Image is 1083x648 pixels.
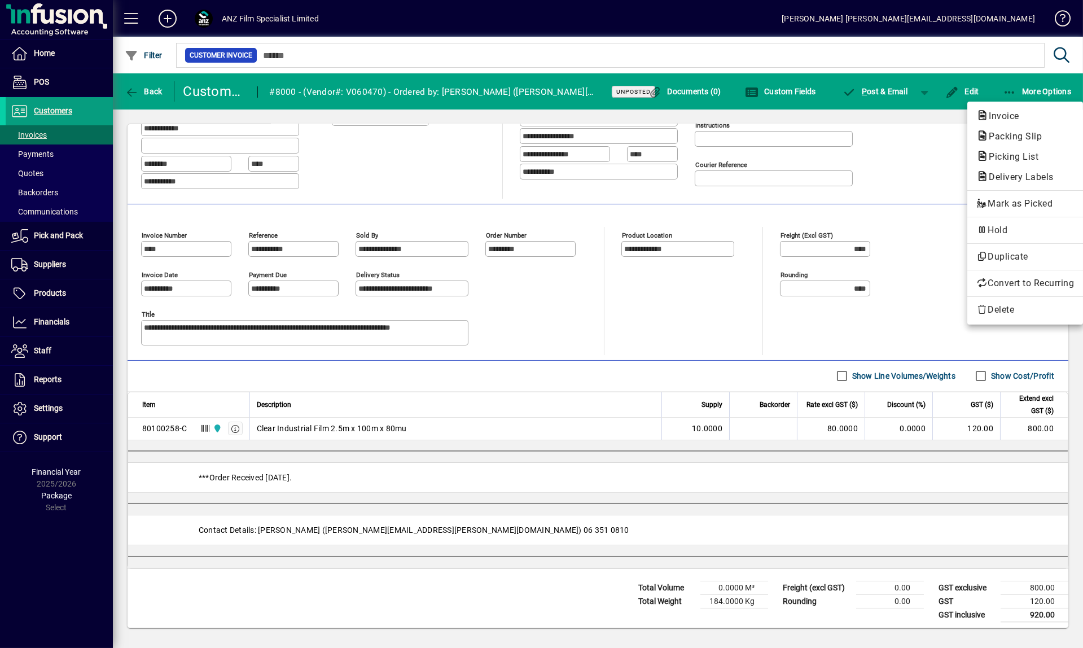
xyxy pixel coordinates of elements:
span: Hold [976,224,1074,237]
span: Duplicate [976,250,1074,264]
span: Packing Slip [976,131,1047,142]
span: Delivery Labels [976,172,1059,182]
span: Delete [976,303,1074,317]
span: Mark as Picked [976,197,1074,211]
span: Invoice [976,111,1025,121]
span: Convert to Recurring [976,277,1074,290]
span: Picking List [976,151,1044,162]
